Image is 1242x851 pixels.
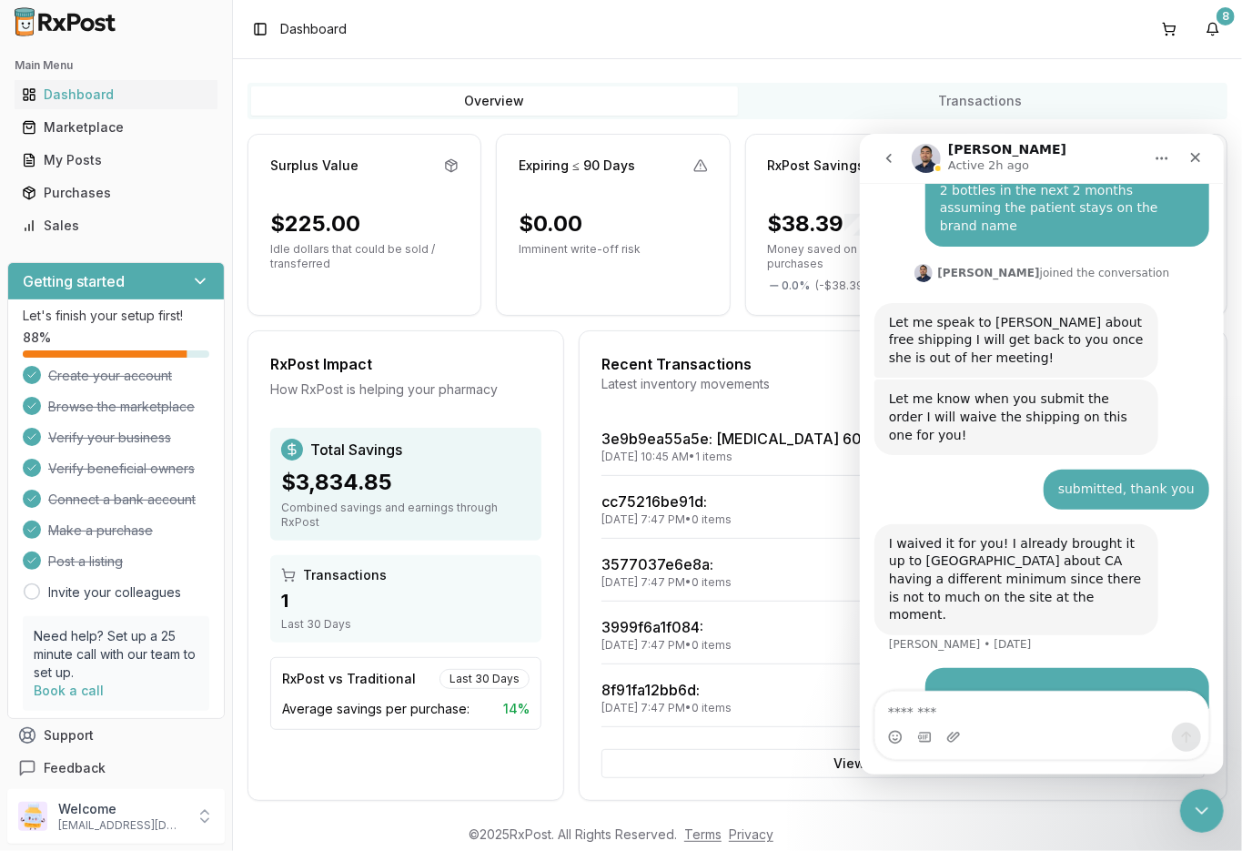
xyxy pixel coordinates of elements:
[310,439,402,461] span: Total Savings
[184,336,349,376] div: submitted, thank you
[48,398,195,416] span: Browse the marketplace
[22,217,210,235] div: Sales
[251,86,738,116] button: Overview
[7,211,225,240] button: Sales
[48,429,171,447] span: Verify your business
[282,700,470,718] span: Average savings per purchase:
[78,133,180,146] b: [PERSON_NAME]
[729,826,773,842] a: Privacy
[15,209,217,242] a: Sales
[519,242,707,257] p: Imminent write-off risk
[7,113,225,142] button: Marketplace
[1198,15,1227,44] button: 8
[15,111,217,144] a: Marketplace
[15,169,298,245] div: Let me speak to [PERSON_NAME] about free shipping I will get back to you once she is out of her m...
[7,7,124,36] img: RxPost Logo
[768,157,865,175] div: RxPost Savings
[15,390,298,501] div: I waived it for you! I already brought it up to [GEOGRAPHIC_DATA] about CA having a different min...
[15,246,349,336] div: Manuel says…
[48,491,196,509] span: Connect a bank account
[23,329,51,347] span: 88 %
[439,669,530,689] div: Last 30 Days
[303,566,387,584] span: Transactions
[768,242,956,271] p: Money saved on RxPost purchases
[281,468,530,497] div: $3,834.85
[22,86,210,104] div: Dashboard
[738,86,1225,116] button: Transactions
[23,270,125,292] h3: Getting started
[22,151,210,169] div: My Posts
[48,552,123,571] span: Post a listing
[55,130,73,148] img: Profile image for Manuel
[28,596,43,611] button: Emoji picker
[1217,7,1235,25] div: 8
[768,209,917,238] div: $38.39
[601,492,707,511] a: cc75216be91d:
[280,20,347,38] span: Dashboard
[15,127,349,169] div: Manuel says…
[15,177,217,209] a: Purchases
[7,178,225,208] button: Purchases
[280,20,347,38] nav: breadcrumb
[816,279,942,293] span: ( - $38.39 ) vs. last month
[860,134,1224,775] iframe: Intercom live chat
[15,534,349,632] div: Brenda says…
[15,246,298,321] div: Let me know when you submit the order I will waive the shipping on this one for you!
[7,752,225,785] button: Feedback
[48,460,195,478] span: Verify beneficial owners
[519,209,582,238] div: $0.00
[601,681,700,699] a: 8f91fa12bb6d:
[601,701,732,715] div: [DATE] 7:47 PM • 0 items
[58,818,185,833] p: [EMAIL_ADDRESS][DOMAIN_NAME]
[270,380,541,399] div: How RxPost is helping your pharmacy
[601,749,1205,778] button: View All Transactions
[281,588,530,613] div: 1
[29,257,284,310] div: Let me know when you submit the order I will waive the shipping on this one for you!
[18,802,47,831] img: User avatar
[34,683,104,698] a: Book a call
[29,180,284,234] div: Let me speak to [PERSON_NAME] about free shipping I will get back to you once she is out of her m...
[270,157,358,175] div: Surplus Value
[601,618,703,636] a: 3999f6a1f084:
[270,242,459,271] p: Idle dollars that could be sold / transferred
[503,700,530,718] span: 14 %
[601,575,732,590] div: [DATE] 7:47 PM • 0 items
[80,545,335,599] div: yeah I looked but didnt need anything else
[48,367,172,385] span: Create your account
[15,58,217,73] h2: Main Menu
[1180,789,1224,833] iframe: Intercom live chat
[519,157,635,175] div: Expiring ≤ 90 Days
[7,146,225,175] button: My Posts
[312,589,341,618] button: Send a message…
[198,347,335,365] div: submitted, thank you
[29,505,172,516] div: [PERSON_NAME] • [DATE]
[15,558,348,589] textarea: Message…
[281,617,530,632] div: Last 30 Days
[15,169,349,247] div: Manuel says…
[601,430,932,448] a: 3e9b9ea55a5e: [MEDICAL_DATA] 60 MG CPDR
[282,670,416,688] div: RxPost vs Traditional
[15,144,217,177] a: My Posts
[601,555,713,573] a: 3577037e6e8a:
[601,375,1205,393] div: Latest inventory movements
[684,826,722,842] a: Terms
[34,627,198,682] p: Need help? Set up a 25 minute call with our team to set up.
[270,209,360,238] div: $225.00
[22,184,210,202] div: Purchases
[783,279,811,293] span: 0.0 %
[15,78,217,111] a: Dashboard
[281,501,530,530] div: Combined savings and earnings through RxPost
[48,583,181,602] a: Invite your colleagues
[601,512,732,527] div: [DATE] 7:47 PM • 0 items
[66,534,349,610] div: yeah I looked but didnt need anything else
[78,131,310,147] div: joined the conversation
[57,596,72,611] button: Gif picker
[270,353,541,375] div: RxPost Impact
[86,596,101,611] button: Upload attachment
